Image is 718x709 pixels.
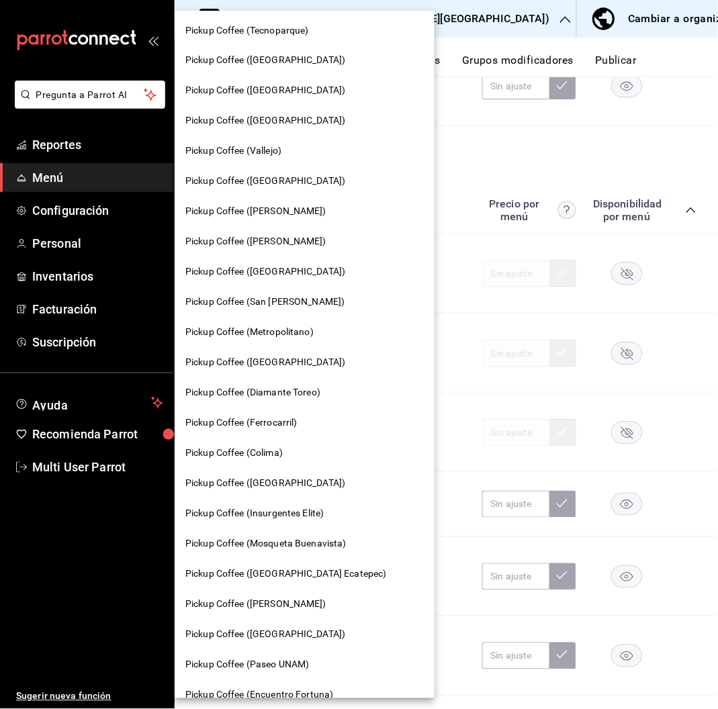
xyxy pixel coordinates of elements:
span: Pickup Coffee (Ferrocarril) [185,416,298,430]
span: Pickup Coffee ([GEOGRAPHIC_DATA]) [185,477,345,491]
div: Pickup Coffee ([GEOGRAPHIC_DATA]) [175,257,435,287]
span: Pickup Coffee ([GEOGRAPHIC_DATA]) [185,356,345,370]
div: Pickup Coffee (Metropolitano) [175,318,435,348]
div: Pickup Coffee ([GEOGRAPHIC_DATA]) [175,469,435,499]
span: Pickup Coffee (Insurgentes Elite) [185,507,324,521]
span: Pickup Coffee ([PERSON_NAME]) [185,598,326,612]
div: Pickup Coffee (Diamante Toreo) [175,378,435,408]
span: Pickup Coffee (Encuentro Fortuna) [185,688,333,702]
span: Pickup Coffee ([GEOGRAPHIC_DATA]) [185,84,345,98]
span: Pickup Coffee (San [PERSON_NAME]) [185,295,345,310]
div: Pickup Coffee ([GEOGRAPHIC_DATA]) [175,348,435,378]
span: Pickup Coffee ([PERSON_NAME]) [185,205,326,219]
span: Pickup Coffee ([GEOGRAPHIC_DATA] Ecatepec) [185,567,387,581]
span: Pickup Coffee (Vallejo) [185,144,281,158]
span: Pickup Coffee ([GEOGRAPHIC_DATA]) [185,265,345,279]
div: Pickup Coffee ([GEOGRAPHIC_DATA]) [175,46,435,76]
div: Pickup Coffee (San [PERSON_NAME]) [175,287,435,318]
div: Pickup Coffee (Ferrocarril) [175,408,435,438]
span: Pickup Coffee (Diamante Toreo) [185,386,320,400]
span: Pickup Coffee ([GEOGRAPHIC_DATA]) [185,175,345,189]
span: Pickup Coffee (Paseo UNAM) [185,658,309,672]
span: Pickup Coffee (Mosqueta Buenavista) [185,537,347,551]
div: Pickup Coffee ([GEOGRAPHIC_DATA]) [175,167,435,197]
span: Pickup Coffee ([GEOGRAPHIC_DATA]) [185,628,345,642]
div: Pickup Coffee (Colima) [175,438,435,469]
div: Pickup Coffee ([GEOGRAPHIC_DATA]) [175,76,435,106]
div: Pickup Coffee (Vallejo) [175,136,435,167]
span: Pickup Coffee ([GEOGRAPHIC_DATA]) [185,54,345,68]
span: Pickup Coffee (Tecnoparque) [185,23,309,38]
div: Pickup Coffee ([GEOGRAPHIC_DATA] Ecatepec) [175,559,435,589]
div: Pickup Coffee ([GEOGRAPHIC_DATA]) [175,106,435,136]
div: Pickup Coffee ([PERSON_NAME]) [175,227,435,257]
div: Pickup Coffee (Insurgentes Elite) [175,499,435,529]
div: Pickup Coffee (Tecnoparque) [175,15,435,46]
div: Pickup Coffee ([PERSON_NAME]) [175,197,435,227]
div: Pickup Coffee (Paseo UNAM) [175,650,435,680]
span: Pickup Coffee (Metropolitano) [185,326,314,340]
span: Pickup Coffee ([PERSON_NAME]) [185,235,326,249]
span: Pickup Coffee (Colima) [185,446,283,461]
span: Pickup Coffee ([GEOGRAPHIC_DATA]) [185,114,345,128]
div: Pickup Coffee ([GEOGRAPHIC_DATA]) [175,620,435,650]
div: Pickup Coffee ([PERSON_NAME]) [175,589,435,620]
div: Pickup Coffee (Mosqueta Buenavista) [175,529,435,559]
